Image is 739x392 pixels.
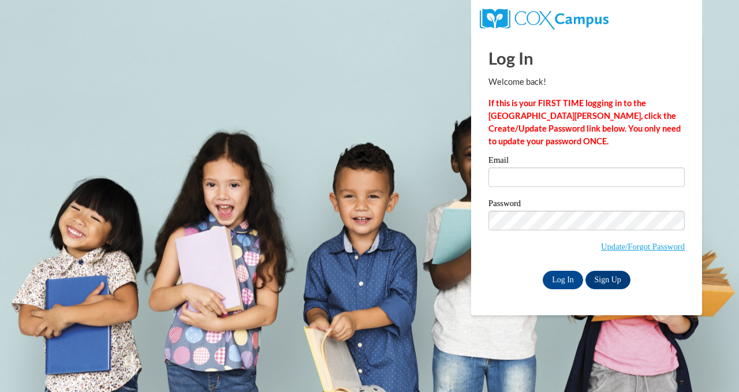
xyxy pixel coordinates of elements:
[488,98,681,146] strong: If this is your FIRST TIME logging in to the [GEOGRAPHIC_DATA][PERSON_NAME], click the Create/Upd...
[543,271,583,289] input: Log In
[488,156,685,167] label: Email
[488,199,685,211] label: Password
[601,242,685,251] a: Update/Forgot Password
[480,9,609,29] img: COX Campus
[480,13,609,23] a: COX Campus
[585,271,630,289] a: Sign Up
[488,46,685,70] h1: Log In
[488,76,685,88] p: Welcome back!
